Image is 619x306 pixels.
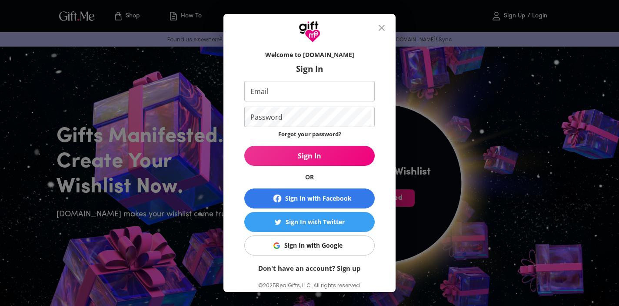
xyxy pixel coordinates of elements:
[244,50,375,59] h6: Welcome to [DOMAIN_NAME]
[286,217,345,227] div: Sign In with Twitter
[299,21,320,43] img: GiftMe Logo
[244,235,375,256] button: Sign In with GoogleSign In with Google
[275,219,281,225] img: Sign In with Twitter
[244,151,375,161] span: Sign In
[244,64,375,74] h6: Sign In
[278,130,341,138] a: Forgot your password?
[371,17,392,38] button: close
[273,242,280,249] img: Sign In with Google
[244,212,375,232] button: Sign In with TwitterSign In with Twitter
[244,280,375,291] p: © 2025 RealGifts, LLC. All rights reserved.
[244,188,375,208] button: Sign In with Facebook
[284,241,343,250] div: Sign In with Google
[244,146,375,166] button: Sign In
[244,173,375,182] h6: OR
[258,264,361,272] a: Don't have an account? Sign up
[285,194,352,203] div: Sign In with Facebook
